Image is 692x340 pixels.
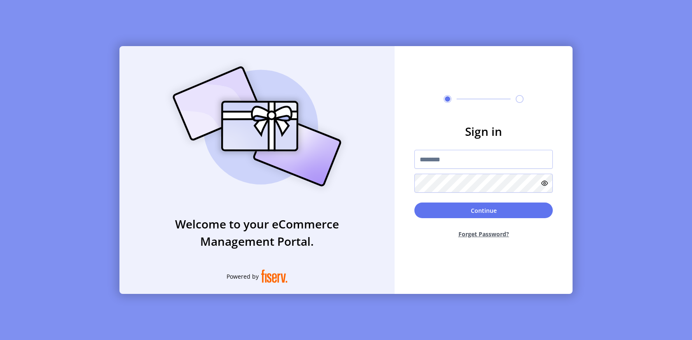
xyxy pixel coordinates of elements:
button: Forget Password? [414,223,553,245]
button: Continue [414,203,553,218]
h3: Sign in [414,123,553,140]
span: Powered by [227,272,259,281]
h3: Welcome to your eCommerce Management Portal. [119,215,395,250]
img: card_Illustration.svg [160,57,354,196]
